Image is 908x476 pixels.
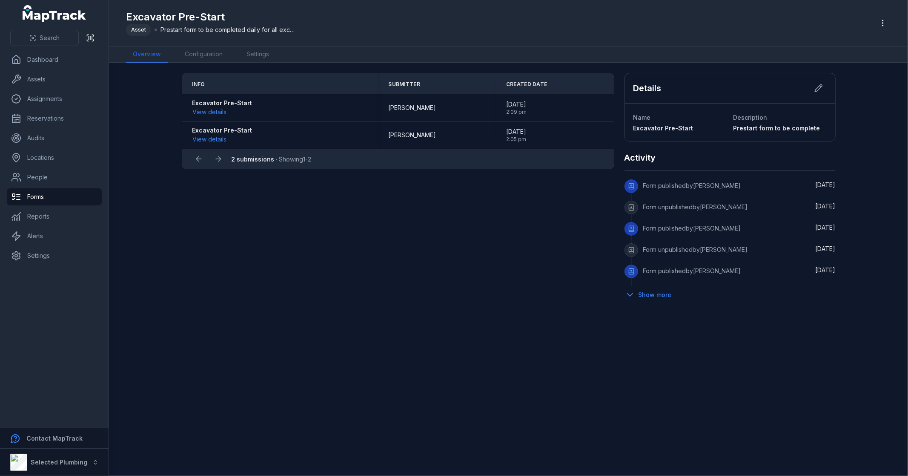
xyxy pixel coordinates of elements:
[506,136,526,143] span: 2:05 pm
[624,152,656,164] h2: Activity
[7,208,102,225] a: Reports
[816,245,836,252] span: [DATE]
[126,46,168,63] a: Overview
[816,202,836,210] time: 8/19/2025, 2:24:00 PM
[7,90,102,107] a: Assignments
[232,156,275,163] strong: 2 submissions
[506,100,527,109] span: [DATE]
[643,203,748,211] span: Form unpublished by [PERSON_NAME]
[192,99,252,107] strong: Excavator Pre-Start
[733,124,897,132] span: Prestart form to be completed daily for all excavators.
[816,224,836,231] time: 8/19/2025, 2:22:53 PM
[506,81,547,88] span: Created Date
[192,107,227,117] button: View details
[506,100,527,115] time: 8/19/2025, 2:09:45 PM
[40,34,60,42] span: Search
[506,127,526,136] span: [DATE]
[816,181,836,188] time: 8/19/2025, 2:24:10 PM
[31,459,87,466] strong: Selected Plumbing
[624,286,677,304] button: Show more
[633,124,693,132] span: Excavator Pre-Start
[192,81,205,88] span: Info
[160,26,297,34] span: Prestart form to be completed daily for all excavators.
[816,181,836,188] span: [DATE]
[733,114,768,121] span: Description
[643,225,741,232] span: Form published by [PERSON_NAME]
[506,127,526,143] time: 8/19/2025, 2:05:54 PM
[232,156,312,163] span: · Showing 1 - 2
[388,81,420,88] span: Submitter
[7,188,102,205] a: Forms
[192,135,227,144] button: View details
[178,46,229,63] a: Configuration
[633,114,651,121] span: Name
[126,24,151,36] div: Asset
[7,110,102,127] a: Reservations
[10,30,79,46] button: Search
[816,266,836,274] time: 8/19/2025, 2:11:42 PM
[126,10,297,24] h1: Excavator Pre-Start
[506,109,527,115] span: 2:09 pm
[7,51,102,68] a: Dashboard
[643,267,741,274] span: Form published by [PERSON_NAME]
[192,126,252,135] strong: Excavator Pre-Start
[7,149,102,166] a: Locations
[7,169,102,186] a: People
[816,202,836,210] span: [DATE]
[816,245,836,252] time: 8/19/2025, 2:12:06 PM
[23,5,86,22] a: MapTrack
[7,71,102,88] a: Assets
[643,182,741,189] span: Form published by [PERSON_NAME]
[7,228,102,245] a: Alerts
[816,266,836,274] span: [DATE]
[643,246,748,253] span: Form unpublished by [PERSON_NAME]
[388,131,436,139] span: [PERSON_NAME]
[388,104,436,112] span: [PERSON_NAME]
[240,46,276,63] a: Settings
[7,247,102,264] a: Settings
[26,435,83,442] strong: Contact MapTrack
[816,224,836,231] span: [DATE]
[633,82,662,94] h2: Details
[7,130,102,147] a: Audits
